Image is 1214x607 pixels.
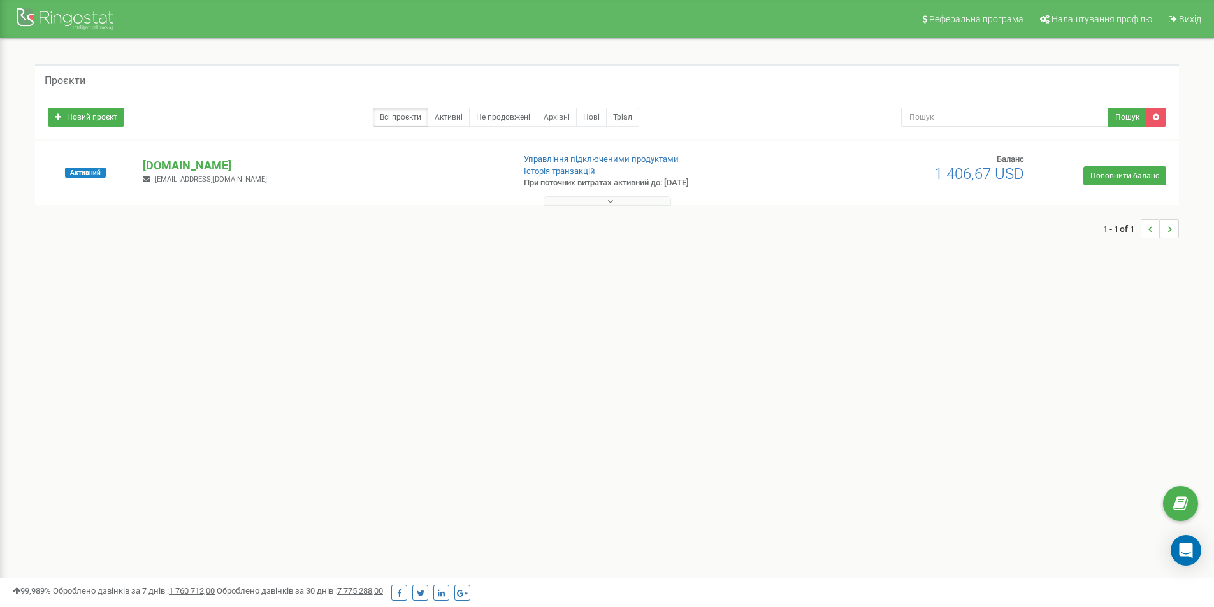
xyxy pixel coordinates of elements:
h5: Проєкти [45,75,85,87]
span: Оброблено дзвінків за 30 днів : [217,586,383,596]
a: Активні [428,108,470,127]
a: Новий проєкт [48,108,124,127]
span: Налаштування профілю [1051,14,1152,24]
div: Open Intercom Messenger [1171,535,1201,566]
span: 1 406,67 USD [934,165,1024,183]
input: Пошук [901,108,1109,127]
a: Архівні [537,108,577,127]
a: Нові [576,108,607,127]
span: 1 - 1 of 1 [1103,219,1141,238]
p: При поточних витратах активний до: [DATE] [524,177,789,189]
u: 7 775 288,00 [337,586,383,596]
span: Баланс [997,154,1024,164]
span: Активний [65,168,106,178]
p: [DOMAIN_NAME] [143,157,503,174]
a: Управління підключеними продуктами [524,154,679,164]
a: Всі проєкти [373,108,428,127]
nav: ... [1103,206,1179,251]
a: Не продовжені [469,108,537,127]
span: 99,989% [13,586,51,596]
span: Реферальна програма [929,14,1023,24]
a: Тріал [606,108,639,127]
span: Оброблено дзвінків за 7 днів : [53,586,215,596]
button: Пошук [1108,108,1146,127]
u: 1 760 712,00 [169,586,215,596]
a: Історія транзакцій [524,166,595,176]
span: [EMAIL_ADDRESS][DOMAIN_NAME] [155,175,267,183]
span: Вихід [1179,14,1201,24]
a: Поповнити баланс [1083,166,1166,185]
